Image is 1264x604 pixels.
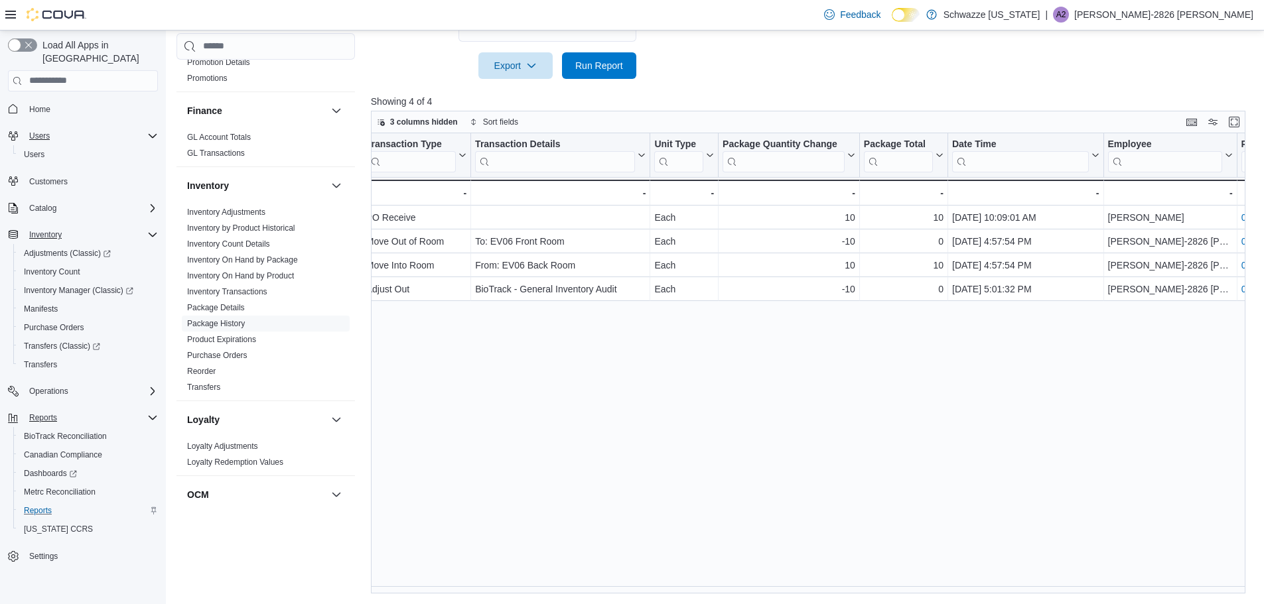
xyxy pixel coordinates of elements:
h3: Finance [187,104,222,117]
div: BioTrack - General Inventory Audit [475,281,646,297]
div: Employee [1107,138,1222,172]
a: Manifests [19,301,63,317]
span: Transfers (Classic) [19,338,158,354]
a: Promotions [187,74,228,83]
div: Adjust Out [366,281,466,297]
button: Keyboard shortcuts [1184,114,1200,130]
button: Package Quantity Change [723,138,855,172]
a: Inventory On Hand by Package [187,255,298,265]
div: Each [654,281,714,297]
p: Showing 4 of 4 [371,95,1255,108]
div: Package Total [864,138,933,151]
a: Promotion Details [187,58,250,67]
button: Run Report [562,52,636,79]
button: Transaction Details [475,138,646,172]
span: A2 [1056,7,1066,23]
span: Manifests [24,304,58,314]
span: Home [29,104,50,115]
span: 3 columns hidden [390,117,458,127]
div: Package Total [864,138,933,172]
span: Run Report [575,59,623,72]
button: Employee [1107,138,1232,172]
a: Package Details [187,303,245,312]
div: Unit Type [654,138,703,172]
button: OCM [187,488,326,501]
a: Inventory On Hand by Product [187,271,294,280]
a: Settings [24,548,63,564]
a: Inventory Transactions [187,287,267,296]
span: Catalog [29,203,56,213]
a: Transfers [187,383,220,392]
div: 10 [864,257,944,273]
span: BioTrack Reconciliation [24,431,107,442]
a: Loyalty Adjustments [187,442,258,451]
div: To: EV06 Front Room [475,233,646,249]
span: Reports [24,410,158,426]
div: Transaction Details [475,138,635,151]
a: Adjustments (Classic) [13,244,163,263]
span: Users [19,147,158,162]
div: Move Into Room [366,257,466,273]
span: Metrc Reconciliation [19,484,158,500]
button: Sort fields [464,114,524,130]
a: Reorder [187,367,216,376]
div: From: EV06 Back Room [475,257,646,273]
a: Dashboards [13,464,163,483]
span: Metrc Reconciliation [24,487,96,497]
a: Inventory by Product Historical [187,223,295,233]
a: BioTrack Reconciliation [19,428,112,444]
div: Finance [176,129,355,166]
span: Inventory Adjustments [187,207,265,217]
span: Feedback [840,8,880,21]
p: [PERSON_NAME]-2826 [PERSON_NAME] [1074,7,1253,23]
div: Transaction Details [475,138,635,172]
a: GL Transactions [187,149,245,158]
button: Transfers [13,355,163,374]
div: 10 [864,210,944,225]
span: Transfers (Classic) [24,341,100,351]
button: Inventory Count [13,263,163,281]
div: 10 [723,257,855,273]
span: Export [486,52,545,79]
span: GL Transactions [187,148,245,158]
span: Washington CCRS [19,521,158,537]
button: 3 columns hidden [372,114,463,130]
button: Catalog [3,199,163,217]
a: Purchase Orders [19,320,90,335]
nav: Complex example [8,94,158,601]
a: GL Account Totals [187,133,251,142]
span: Operations [29,386,68,396]
div: [PERSON_NAME] [1107,210,1232,225]
span: Canadian Compliance [19,447,158,463]
span: Inventory by Product Historical [187,223,295,233]
div: 10 [723,210,855,225]
a: Users [19,147,50,162]
span: Loyalty Redemption Values [187,457,283,467]
button: Users [13,145,163,164]
span: Settings [24,548,158,564]
span: Dashboards [24,468,77,479]
div: Transaction Type [366,138,455,172]
a: Inventory Count Details [187,239,270,249]
a: Transfers (Classic) [13,337,163,355]
div: - [1107,185,1232,201]
div: [DATE] 4:57:54 PM [952,257,1099,273]
a: Product Expirations [187,335,256,344]
span: Inventory Manager (Classic) [19,282,158,298]
span: Canadian Compliance [24,450,102,460]
span: Purchase Orders [19,320,158,335]
span: Inventory Count Details [187,239,270,249]
div: [DATE] 5:01:32 PM [952,281,1099,297]
button: Inventory [24,227,67,243]
span: Users [24,149,44,160]
span: Transfers [19,357,158,373]
a: Metrc Reconciliation [19,484,101,500]
button: Users [3,127,163,145]
div: - [952,185,1099,201]
a: Reports [19,503,57,518]
img: Cova [27,8,86,21]
a: Inventory Adjustments [187,208,265,217]
button: Canadian Compliance [13,446,163,464]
